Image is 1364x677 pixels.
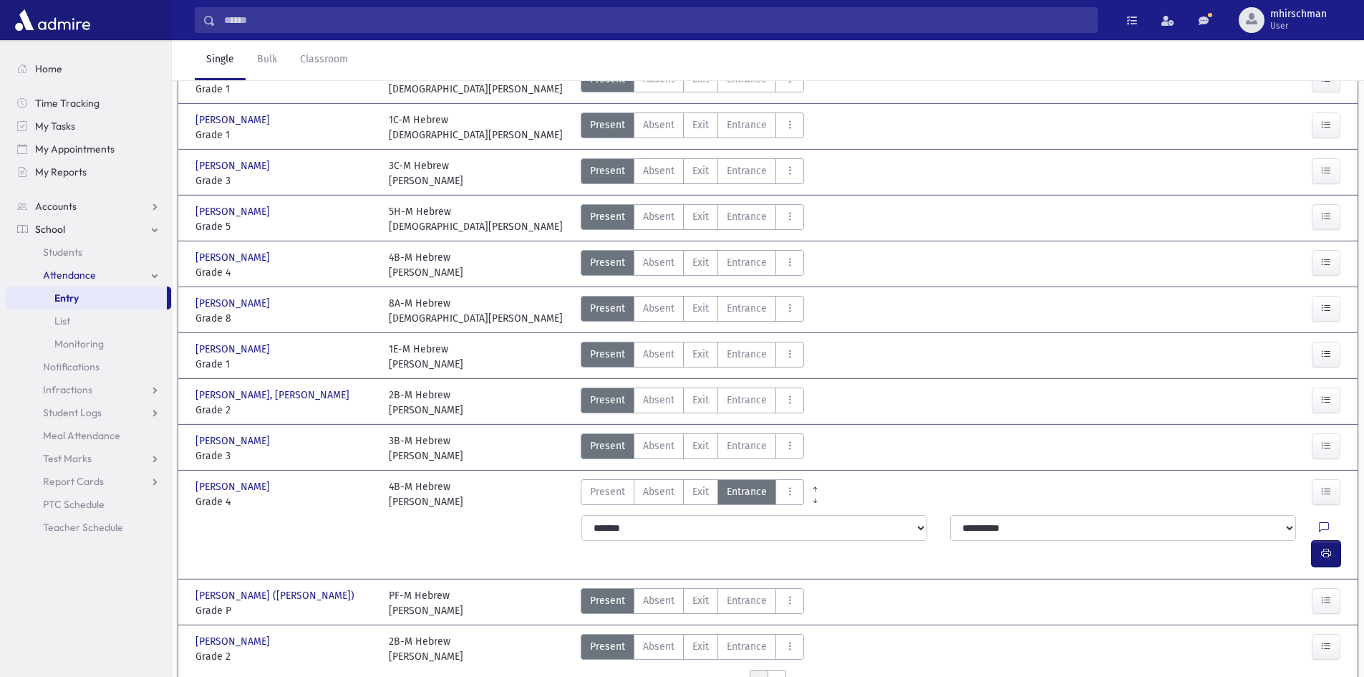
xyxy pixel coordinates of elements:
span: Absent [643,438,674,453]
a: Time Tracking [6,92,171,115]
span: Grade 3 [195,448,374,464]
span: Entrance [727,393,767,408]
span: Present [590,117,625,133]
a: Entry [6,287,167,309]
span: Entrance [727,209,767,224]
div: 5H-M Hebrew [DEMOGRAPHIC_DATA][PERSON_NAME] [389,204,563,234]
span: Entrance [727,438,767,453]
span: Test Marks [43,452,92,465]
a: Infractions [6,378,171,401]
span: Entrance [727,255,767,270]
a: Attendance [6,264,171,287]
span: [PERSON_NAME] [195,158,273,173]
div: AttTypes [581,296,804,326]
span: Entrance [727,484,767,499]
div: AttTypes [581,433,804,464]
div: 4B-M Hebrew [PERSON_NAME] [389,250,463,280]
span: PTC Schedule [43,498,105,511]
a: Teacher Schedule [6,516,171,539]
span: Exit [692,347,709,362]
span: Present [590,438,625,453]
span: Grade 1 [195,82,374,97]
span: Monitoring [54,337,104,350]
span: Absent [643,301,674,316]
span: Grade 3 [195,173,374,188]
span: Report Cards [43,475,104,488]
a: Meal Attendance [6,424,171,447]
span: List [54,315,70,327]
div: AttTypes [581,479,804,509]
span: Infractions [43,383,92,396]
span: Home [35,62,62,75]
span: My Reports [35,165,87,178]
div: AttTypes [581,158,804,188]
span: Entrance [727,639,767,654]
span: Entrance [727,117,767,133]
span: [PERSON_NAME] [195,204,273,219]
span: [PERSON_NAME] [195,634,273,649]
a: My Reports [6,160,171,183]
span: Accounts [35,200,77,213]
span: Absent [643,163,674,178]
div: AttTypes [581,67,804,97]
span: Grade 1 [195,128,374,143]
span: Absent [643,117,674,133]
span: Present [590,301,625,316]
span: Present [590,639,625,654]
a: School [6,218,171,241]
div: AttTypes [581,634,804,664]
span: Present [590,347,625,362]
span: Absent [643,255,674,270]
a: My Tasks [6,115,171,138]
span: Grade 4 [195,494,374,509]
div: 1D-M Hebrew [DEMOGRAPHIC_DATA][PERSON_NAME] [389,67,563,97]
span: Absent [643,209,674,224]
span: Entrance [727,593,767,608]
span: Exit [692,163,709,178]
a: Test Marks [6,447,171,470]
span: Grade 5 [195,219,374,234]
div: 2B-M Hebrew [PERSON_NAME] [389,634,463,664]
span: Entrance [727,163,767,178]
span: Absent [643,484,674,499]
a: Student Logs [6,401,171,424]
div: 4B-M Hebrew [PERSON_NAME] [389,479,463,509]
a: Bulk [246,40,289,80]
span: Exit [692,484,709,499]
span: Entrance [727,347,767,362]
a: Accounts [6,195,171,218]
a: Home [6,57,171,80]
span: Teacher Schedule [43,521,123,534]
a: Students [6,241,171,264]
span: Present [590,593,625,608]
span: [PERSON_NAME] [195,433,273,448]
span: [PERSON_NAME] [195,296,273,311]
span: Entrance [727,301,767,316]
div: AttTypes [581,204,804,234]
span: Meal Attendance [43,429,120,442]
span: Present [590,484,625,499]
span: Attendance [43,269,96,282]
a: Monitoring [6,332,171,355]
span: Exit [692,301,709,316]
span: Student Logs [43,406,102,419]
a: PTC Schedule [6,493,171,516]
div: 2B-M Hebrew [PERSON_NAME] [389,388,463,418]
span: Present [590,255,625,270]
span: Grade P [195,603,374,618]
input: Search [216,7,1097,33]
span: Grade 1 [195,357,374,372]
div: 8A-M Hebrew [DEMOGRAPHIC_DATA][PERSON_NAME] [389,296,563,326]
span: Present [590,163,625,178]
div: 3B-M Hebrew [PERSON_NAME] [389,433,463,464]
span: Absent [643,593,674,608]
span: Exit [692,255,709,270]
span: [PERSON_NAME] ([PERSON_NAME]) [195,588,357,603]
span: Exit [692,393,709,408]
a: List [6,309,171,332]
span: Notifications [43,360,100,373]
span: Exit [692,639,709,654]
span: My Appointments [35,143,115,155]
a: Single [195,40,246,80]
span: Grade 2 [195,403,374,418]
